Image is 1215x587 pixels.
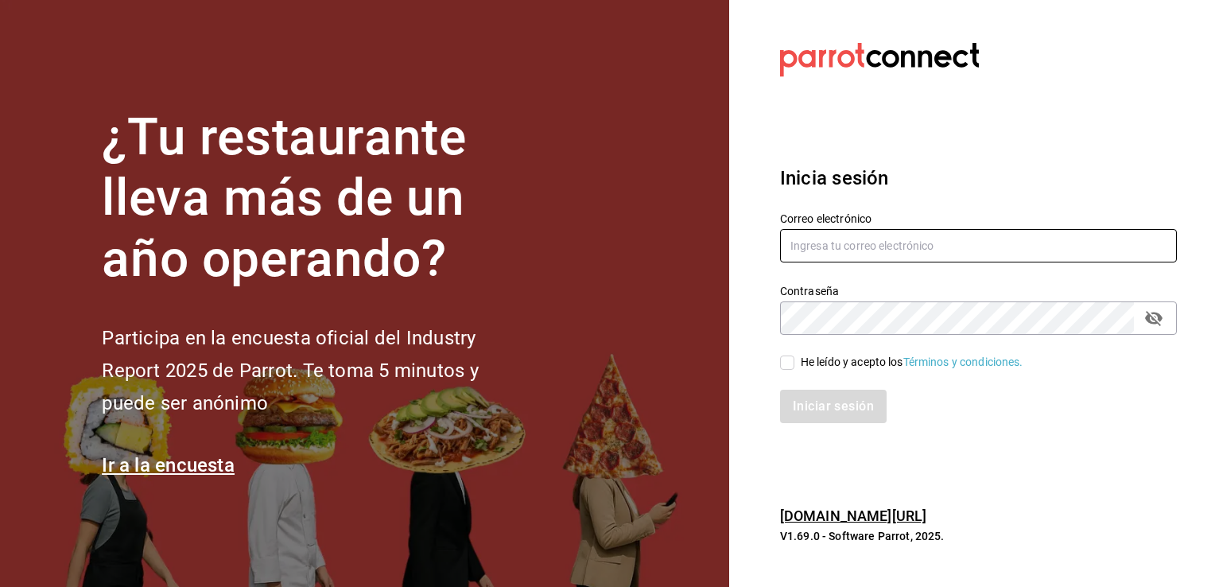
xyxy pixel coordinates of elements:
[780,212,1177,224] label: Correo electrónico
[780,528,1177,544] p: V1.69.0 - Software Parrot, 2025.
[780,507,926,524] a: [DOMAIN_NAME][URL]
[102,107,531,290] h1: ¿Tu restaurante lleva más de un año operando?
[780,164,1177,192] h3: Inicia sesión
[780,285,1177,296] label: Contraseña
[903,356,1023,368] a: Términos y condiciones.
[102,454,235,476] a: Ir a la encuesta
[801,354,1023,371] div: He leído y acepto los
[1140,305,1167,332] button: Campo de contraseña
[102,322,531,419] h2: Participa en la encuesta oficial del Industry Report 2025 de Parrot. Te toma 5 minutos y puede se...
[780,229,1177,262] input: Ingresa tu correo electrónico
